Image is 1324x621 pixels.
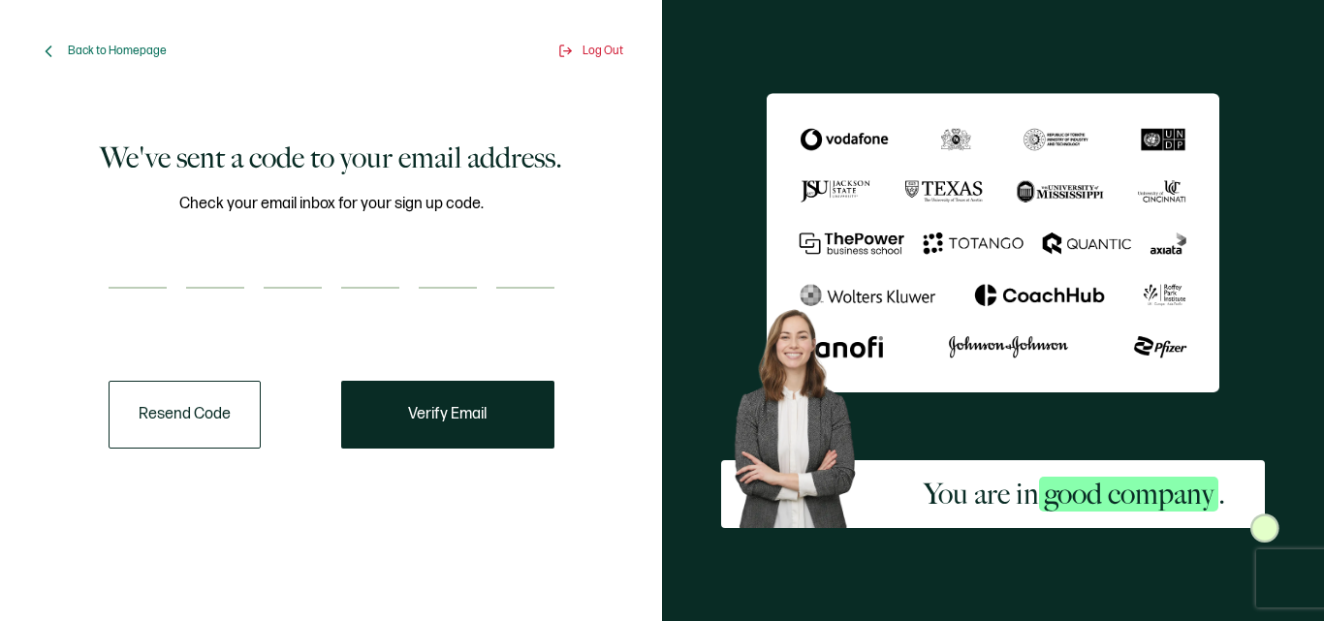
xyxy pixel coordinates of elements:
span: Verify Email [408,407,487,422]
img: Sertifier Signup [1250,513,1279,543]
button: Resend Code [109,381,261,449]
span: Log Out [583,44,623,58]
h1: We've sent a code to your email address. [100,139,562,177]
span: Back to Homepage [68,44,167,58]
button: Verify Email [341,381,554,449]
h2: You are in . [924,475,1225,513]
img: Sertifier Signup - You are in <span class="strong-h">good company</span>. Hero [721,298,884,527]
span: good company [1039,477,1218,512]
span: Check your email inbox for your sign up code. [179,192,484,216]
img: Sertifier We've sent a code to your email address. [767,93,1219,391]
